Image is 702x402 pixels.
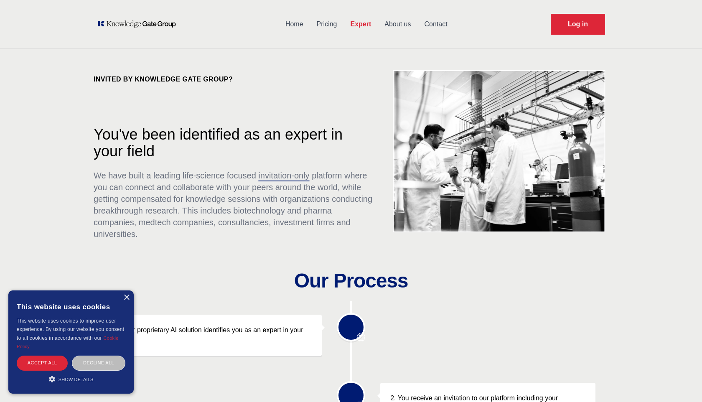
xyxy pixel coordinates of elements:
iframe: Chat Widget [660,362,702,402]
a: Contact [417,13,454,35]
a: Cookie Policy [17,336,119,349]
img: KOL management, KEE, Therapy area experts [394,71,604,232]
div: This website uses cookies [17,297,125,317]
div: Accept all [17,356,68,370]
p: We have built a leading life-science focused platform where you can connect and collaborate with ... [94,170,374,240]
div: Close [123,295,130,301]
span: invitation-only [258,171,309,180]
p: Invited by Knowledge Gate Group? [94,74,374,84]
a: Pricing [310,13,344,35]
a: Request Demo [551,14,605,35]
span: This website uses cookies to improve user experience. By using our website you consent to all coo... [17,318,124,341]
p: 1. Our proprietary AI solution identifies you as an expert in your field. [117,325,312,346]
div: Decline all [72,356,125,370]
span: Show details [58,377,94,382]
a: Home [279,13,310,35]
p: You've been identified as an expert in your field [94,126,374,160]
a: Expert [343,13,378,35]
a: KOL Knowledge Platform: Talk to Key External Experts (KEE) [97,20,182,28]
a: About us [378,13,417,35]
div: Show details [17,375,125,383]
